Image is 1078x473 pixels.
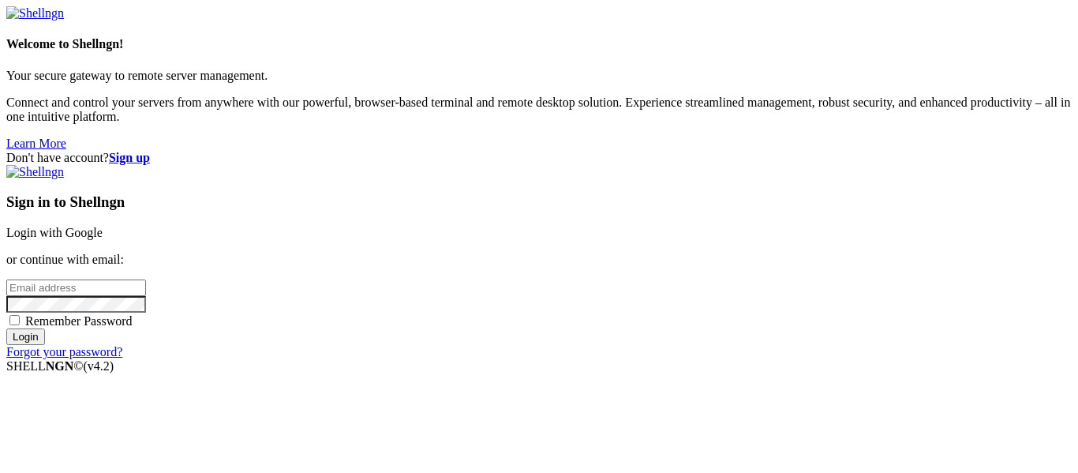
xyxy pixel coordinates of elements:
img: Shellngn [6,6,64,21]
input: Remember Password [9,315,20,325]
p: Your secure gateway to remote server management. [6,69,1072,83]
input: Email address [6,280,146,296]
span: 4.2.0 [84,359,114,373]
a: Learn More [6,137,66,150]
p: Connect and control your servers from anywhere with our powerful, browser-based terminal and remo... [6,96,1072,124]
span: Remember Password [25,314,133,328]
a: Sign up [109,151,150,164]
img: Shellngn [6,165,64,179]
input: Login [6,328,45,345]
span: SHELL © [6,359,114,373]
h4: Welcome to Shellngn! [6,37,1072,51]
h3: Sign in to Shellngn [6,193,1072,211]
a: Login with Google [6,226,103,239]
div: Don't have account? [6,151,1072,165]
p: or continue with email: [6,253,1072,267]
a: Forgot your password? [6,345,122,359]
b: NGN [46,359,74,373]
